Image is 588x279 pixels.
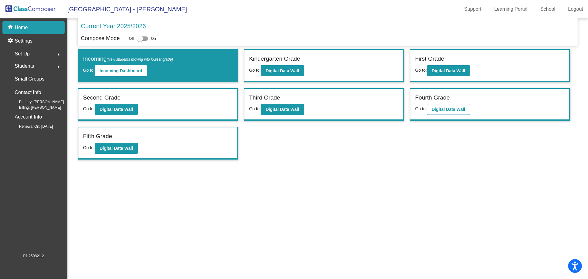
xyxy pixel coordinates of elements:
span: Go to: [415,68,427,73]
a: Learning Portal [489,4,533,14]
a: Logout [563,4,588,14]
b: Digital Data Wall [432,68,465,73]
p: Current Year 2025/2026 [81,21,146,31]
span: Set Up [15,50,30,58]
label: Second Grade [83,93,121,102]
label: Fifth Grade [83,132,112,141]
b: Digital Data Wall [100,107,133,112]
label: Kindergarten Grade [249,55,300,63]
a: Support [459,4,486,14]
span: Renewal On: [DATE] [9,124,53,129]
button: Digital Data Wall [261,65,304,76]
a: School [535,4,560,14]
button: Digital Data Wall [95,143,138,154]
span: On [151,36,156,41]
span: Students [15,62,34,70]
b: Incoming Dashboard [100,68,142,73]
label: Incoming [83,55,173,63]
p: Compose Mode [81,34,120,43]
b: Digital Data Wall [266,107,299,112]
span: Go to: [249,106,261,111]
button: Digital Data Wall [427,65,470,76]
b: Digital Data Wall [266,68,299,73]
label: Third Grade [249,93,280,102]
span: Go to: [83,145,95,150]
p: Account Info [15,113,42,121]
span: Go to: [83,68,95,73]
span: Billing: [PERSON_NAME] [9,105,61,110]
p: Home [15,24,28,31]
p: Contact Info [15,88,41,97]
button: Incoming Dashboard [95,65,147,76]
b: Digital Data Wall [432,107,465,112]
span: Go to: [249,68,261,73]
span: [GEOGRAPHIC_DATA] - [PERSON_NAME] [61,4,187,14]
mat-icon: arrow_right [55,63,62,70]
button: Digital Data Wall [261,104,304,115]
label: Fourth Grade [415,93,450,102]
p: Small Groups [15,75,44,83]
b: Digital Data Wall [100,146,133,151]
p: Settings [15,37,32,45]
span: Go to: [415,106,427,111]
label: First Grade [415,55,444,63]
button: Digital Data Wall [427,104,470,115]
mat-icon: home [7,24,15,31]
mat-icon: settings [7,37,15,45]
span: Go to: [83,106,95,111]
span: Off [129,36,134,41]
span: (New students moving into lowest grade) [107,57,173,62]
span: Primary: [PERSON_NAME] [9,99,64,105]
button: Digital Data Wall [95,104,138,115]
mat-icon: arrow_right [55,51,62,58]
